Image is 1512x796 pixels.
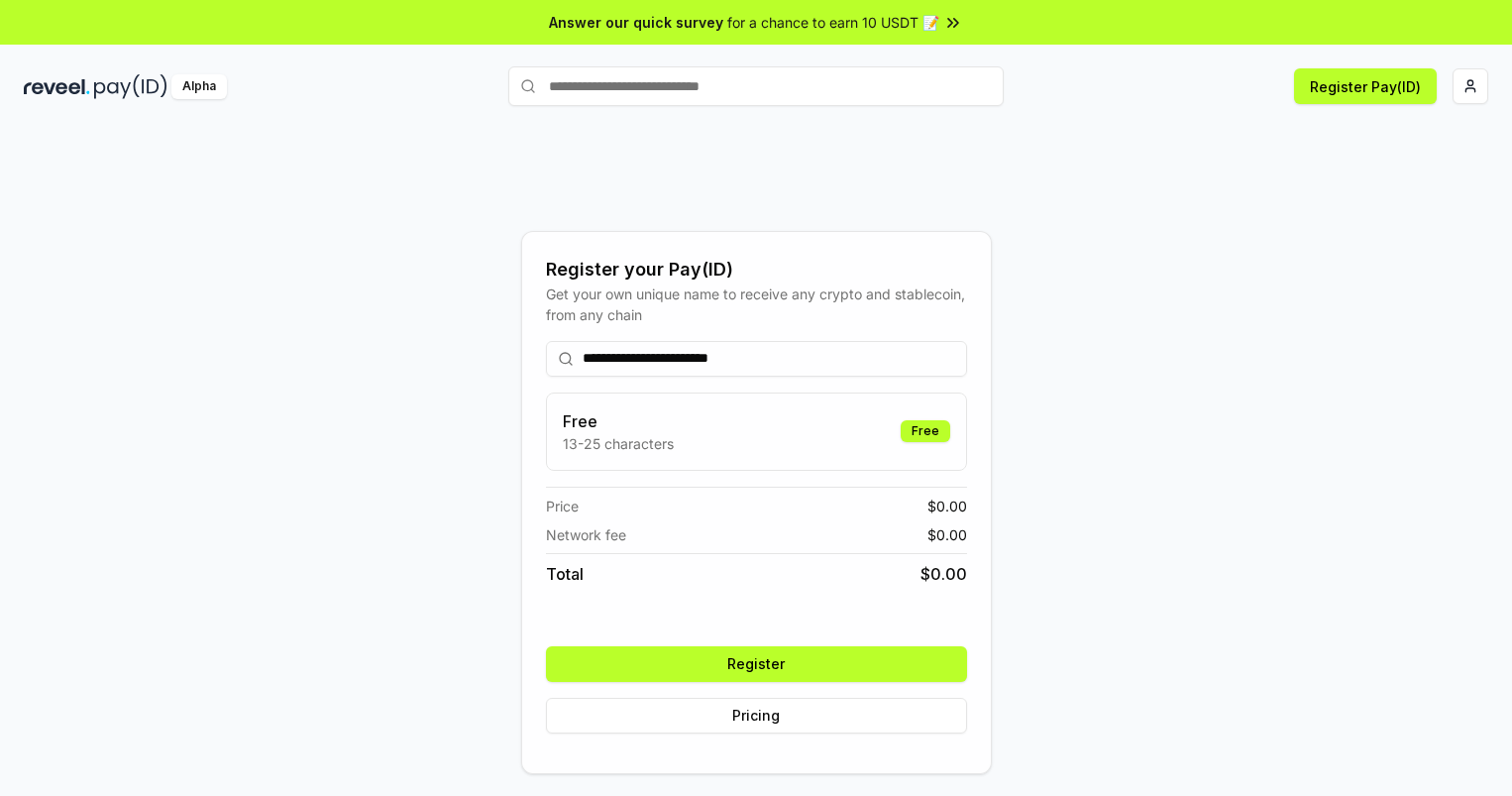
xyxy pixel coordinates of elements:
[546,496,579,516] span: Price
[920,562,967,586] span: $ 0.00
[1294,68,1437,104] button: Register Pay(ID)
[901,420,950,442] div: Free
[549,12,723,33] span: Answer our quick survey
[94,74,167,99] img: pay_id
[546,646,967,682] button: Register
[546,256,967,284] div: Register your Pay(ID)
[546,562,584,586] span: Total
[927,524,967,545] span: $ 0.00
[927,496,967,516] span: $ 0.00
[727,12,939,33] span: for a chance to earn 10 USDT 📝
[546,524,626,545] span: Network fee
[563,409,674,433] h3: Free
[546,698,967,734] button: Pricing
[171,74,227,99] div: Alpha
[546,284,967,325] div: Get your own unique name to receive any crypto and stablecoin, from any chain
[24,74,90,99] img: reveel_dark
[563,433,674,454] p: 13-25 characters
